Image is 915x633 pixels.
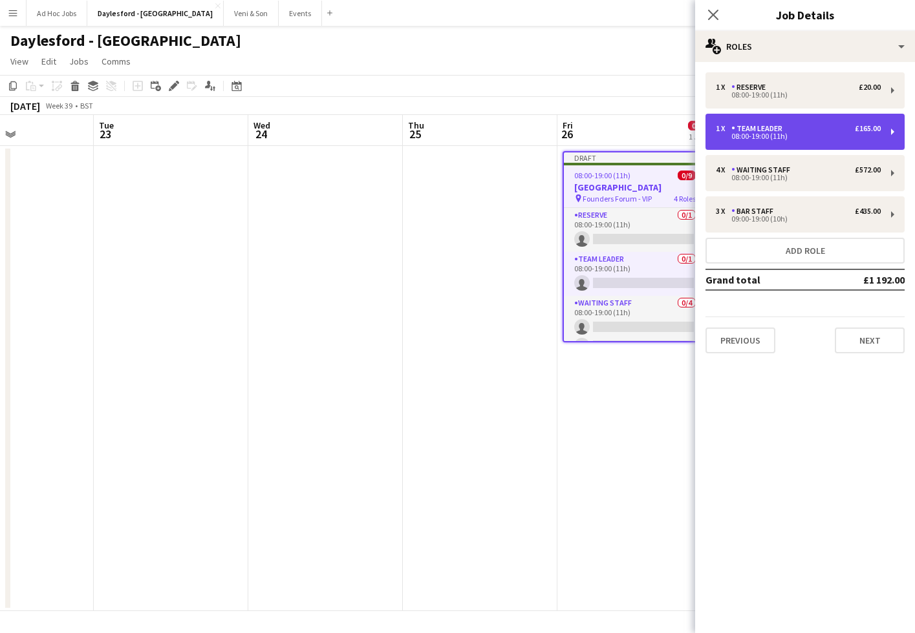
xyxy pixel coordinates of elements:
[574,171,630,180] span: 08:00-19:00 (11h)
[731,124,788,133] div: Team Leader
[102,56,131,67] span: Comms
[27,1,87,26] button: Ad Hoc Jobs
[731,165,795,174] div: Waiting Staff
[10,56,28,67] span: View
[10,99,40,112] div: [DATE]
[406,127,424,141] span: 25
[563,119,573,131] span: Fri
[564,208,706,252] app-card-role: Reserve0/108:00-19:00 (11h)
[716,133,881,140] div: 08:00-19:00 (11h)
[689,132,705,141] div: 1 Job
[835,327,905,353] button: Next
[583,194,652,203] span: Founders Forum - VIP
[716,83,731,92] div: 1 x
[705,327,775,353] button: Previous
[253,119,270,131] span: Wed
[97,127,114,141] span: 23
[564,296,706,396] app-card-role: Waiting Staff0/408:00-19:00 (11h)
[674,194,696,203] span: 4 Roles
[99,119,114,131] span: Tue
[716,174,881,181] div: 08:00-19:00 (11h)
[823,269,905,290] td: £1 192.00
[224,1,279,26] button: Veni & Son
[36,53,61,70] a: Edit
[564,252,706,296] app-card-role: Team Leader0/108:00-19:00 (11h)
[695,6,915,23] h3: Job Details
[859,83,881,92] div: £20.00
[705,269,823,290] td: Grand total
[855,207,881,216] div: £435.00
[279,1,322,26] button: Events
[408,119,424,131] span: Thu
[5,53,34,70] a: View
[688,121,706,130] span: 0/9
[564,152,706,163] div: Draft
[855,165,881,174] div: £572.00
[64,53,94,70] a: Jobs
[41,56,56,67] span: Edit
[731,207,779,216] div: Bar Staff
[705,238,905,264] button: Add role
[716,216,881,222] div: 09:00-19:00 (10h)
[716,124,731,133] div: 1 x
[731,83,771,92] div: Reserve
[695,31,915,62] div: Roles
[564,182,706,193] h3: [GEOGRAPHIC_DATA]
[69,56,89,67] span: Jobs
[87,1,224,26] button: Daylesford - [GEOGRAPHIC_DATA]
[10,31,241,50] h1: Daylesford - [GEOGRAPHIC_DATA]
[252,127,270,141] span: 24
[716,207,731,216] div: 3 x
[563,151,707,342] app-job-card: Draft08:00-19:00 (11h)0/9[GEOGRAPHIC_DATA] Founders Forum - VIP4 RolesReserve0/108:00-19:00 (11h)...
[855,124,881,133] div: £165.00
[80,101,93,110] div: BST
[678,171,696,180] span: 0/9
[96,53,136,70] a: Comms
[716,165,731,174] div: 4 x
[561,127,573,141] span: 26
[716,92,881,98] div: 08:00-19:00 (11h)
[43,101,75,110] span: Week 39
